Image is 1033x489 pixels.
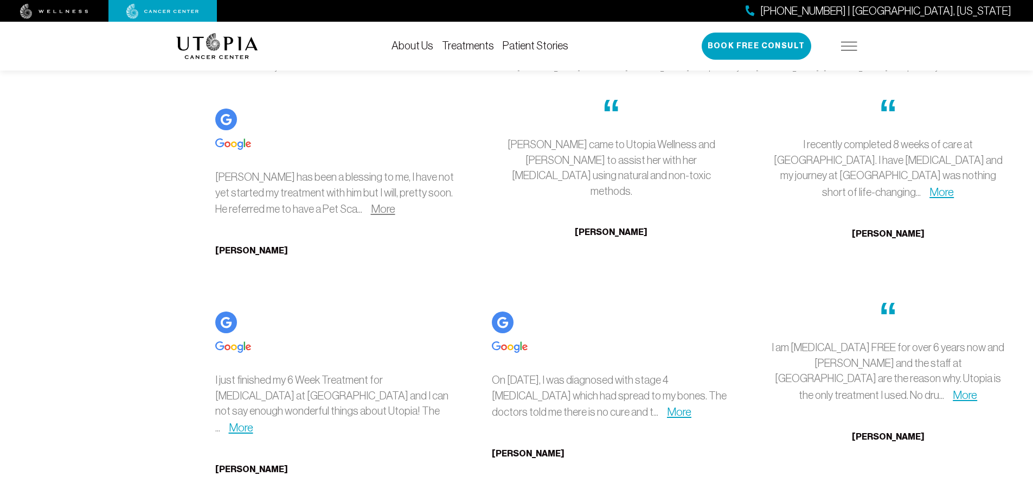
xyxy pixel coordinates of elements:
p: [PERSON_NAME] has been a blessing to me, I have not yet started my treatment with him but I will,... [215,169,454,218]
a: Treatments [442,40,494,52]
a: More [667,405,691,418]
p: I just finished my 6 Week Treatment for [MEDICAL_DATA] at [GEOGRAPHIC_DATA] and I can not say eno... [215,372,454,436]
img: Google [215,341,251,353]
p: [PERSON_NAME] came to Utopia Wellness and [PERSON_NAME] to assist her with her [MEDICAL_DATA] usi... [492,137,730,199]
p: I recently completed 8 weeks of care at [GEOGRAPHIC_DATA]. I have [MEDICAL_DATA] and my journey a... [768,137,1007,201]
img: icon-hamburger [841,42,857,50]
span: [PHONE_NUMBER] | [GEOGRAPHIC_DATA], [US_STATE] [760,3,1011,19]
img: Google [492,341,528,353]
a: More [371,202,395,215]
a: About Us [392,40,433,52]
b: [PERSON_NAME] [215,245,288,256]
b: [PERSON_NAME] [492,448,564,459]
img: Google [215,138,251,150]
img: logo [176,33,258,59]
a: More [229,421,253,434]
img: cancer center [126,4,199,19]
img: Google [215,312,237,333]
img: Google [215,109,237,130]
img: Google [492,312,514,333]
b: [PERSON_NAME] [215,464,288,474]
b: [PERSON_NAME] [575,227,647,237]
button: Book Free Consult [702,33,811,60]
span: “ [602,91,621,136]
p: On [DATE], I was diagnosed with stage 4 [MEDICAL_DATA] which had spread to my bones. The doctors ... [492,372,730,421]
a: Patient Stories [503,40,568,52]
a: [PHONE_NUMBER] | [GEOGRAPHIC_DATA], [US_STATE] [746,3,1011,19]
img: wellness [20,4,88,19]
p: I am [MEDICAL_DATA] FREE for over 6 years now and [PERSON_NAME] and the staff at [GEOGRAPHIC_DATA... [768,340,1007,404]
